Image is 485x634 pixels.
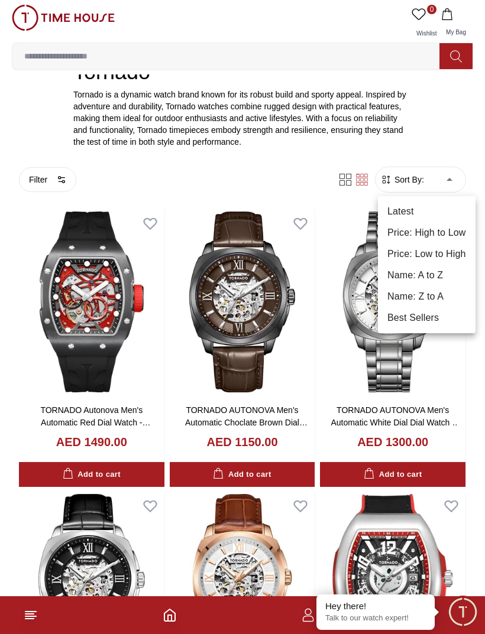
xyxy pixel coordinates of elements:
li: Best Sellers [378,307,476,329]
li: Latest [378,201,476,222]
div: Chat Widget [447,596,479,628]
p: Talk to our watch expert! [325,613,426,623]
li: Name: A to Z [378,265,476,286]
li: Name: Z to A [378,286,476,307]
li: Price: High to Low [378,222,476,243]
li: Price: Low to High [378,243,476,265]
div: Hey there! [325,600,426,612]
